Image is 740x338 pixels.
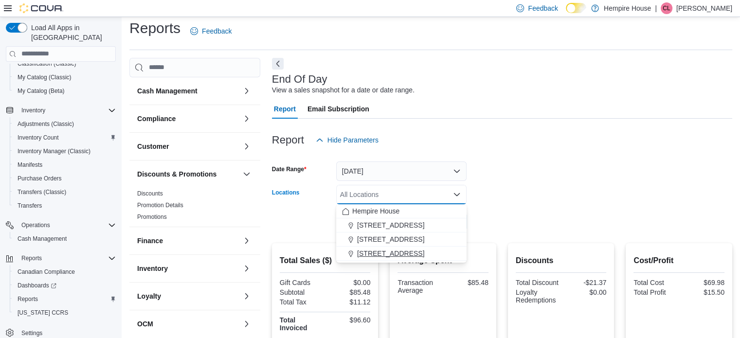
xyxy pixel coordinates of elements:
[14,145,116,157] span: Inventory Manager (Classic)
[14,132,63,143] a: Inventory Count
[2,251,120,265] button: Reports
[681,288,724,296] div: $15.50
[280,316,307,332] strong: Total Invoiced
[14,71,75,83] a: My Catalog (Classic)
[18,188,66,196] span: Transfers (Classic)
[14,145,94,157] a: Inventory Manager (Classic)
[14,132,116,143] span: Inventory Count
[18,175,62,182] span: Purchase Orders
[137,190,163,197] a: Discounts
[14,71,116,83] span: My Catalog (Classic)
[10,265,120,279] button: Canadian Compliance
[272,85,415,95] div: View a sales snapshot for a date or date range.
[21,329,42,337] span: Settings
[14,173,66,184] a: Purchase Orders
[10,292,120,306] button: Reports
[14,159,46,171] a: Manifests
[663,2,670,14] span: CL
[137,190,163,197] span: Discounts
[241,113,253,125] button: Compliance
[137,213,167,221] span: Promotions
[137,319,153,329] h3: OCM
[18,105,49,116] button: Inventory
[186,21,235,41] a: Feedback
[336,161,467,181] button: [DATE]
[241,85,253,97] button: Cash Management
[10,199,120,213] button: Transfers
[397,279,441,294] div: Transaction Average
[137,213,167,220] a: Promotions
[14,233,116,245] span: Cash Management
[18,120,74,128] span: Adjustments (Classic)
[14,186,70,198] a: Transfers (Classic)
[241,318,253,330] button: OCM
[14,85,116,97] span: My Catalog (Beta)
[327,135,379,145] span: Hide Parameters
[307,99,369,119] span: Email Subscription
[633,255,724,267] h2: Cost/Profit
[563,279,606,286] div: -$21.37
[633,288,677,296] div: Total Profit
[137,201,183,209] span: Promotion Details
[655,2,657,14] p: |
[10,144,120,158] button: Inventory Manager (Classic)
[137,142,169,151] h3: Customer
[14,266,79,278] a: Canadian Compliance
[137,169,217,179] h3: Discounts & Promotions
[661,2,672,14] div: Chris Lochan
[21,107,45,114] span: Inventory
[357,220,424,230] span: [STREET_ADDRESS]
[137,86,239,96] button: Cash Management
[18,282,56,289] span: Dashboards
[137,264,239,273] button: Inventory
[566,3,586,13] input: Dark Mode
[18,134,59,142] span: Inventory Count
[10,172,120,185] button: Purchase Orders
[18,202,42,210] span: Transfers
[528,3,558,13] span: Feedback
[676,2,732,14] p: [PERSON_NAME]
[336,204,467,218] button: Hempire House
[241,235,253,247] button: Finance
[280,255,371,267] h2: Total Sales ($)
[18,295,38,303] span: Reports
[336,232,467,247] button: [STREET_ADDRESS]
[18,252,116,264] span: Reports
[19,3,63,13] img: Cova
[10,57,120,71] button: Classification (Classic)
[352,206,399,216] span: Hempire House
[14,159,116,171] span: Manifests
[14,233,71,245] a: Cash Management
[18,87,65,95] span: My Catalog (Beta)
[14,58,80,70] a: Classification (Classic)
[14,118,116,130] span: Adjustments (Classic)
[280,279,323,286] div: Gift Cards
[137,169,239,179] button: Discounts & Promotions
[14,293,42,305] a: Reports
[137,319,239,329] button: OCM
[137,142,239,151] button: Customer
[137,236,239,246] button: Finance
[10,131,120,144] button: Inventory Count
[327,288,370,296] div: $85.48
[14,280,60,291] a: Dashboards
[241,263,253,274] button: Inventory
[137,114,176,124] h3: Compliance
[14,293,116,305] span: Reports
[327,298,370,306] div: $11.12
[137,291,161,301] h3: Loyalty
[18,105,116,116] span: Inventory
[272,134,304,146] h3: Report
[129,188,260,227] div: Discounts & Promotions
[336,247,467,261] button: [STREET_ADDRESS]
[241,290,253,302] button: Loyalty
[2,104,120,117] button: Inventory
[27,23,116,42] span: Load All Apps in [GEOGRAPHIC_DATA]
[272,58,284,70] button: Next
[18,219,116,231] span: Operations
[14,186,116,198] span: Transfers (Classic)
[336,218,467,232] button: [STREET_ADDRESS]
[681,279,724,286] div: $69.98
[10,71,120,84] button: My Catalog (Classic)
[272,73,327,85] h3: End Of Day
